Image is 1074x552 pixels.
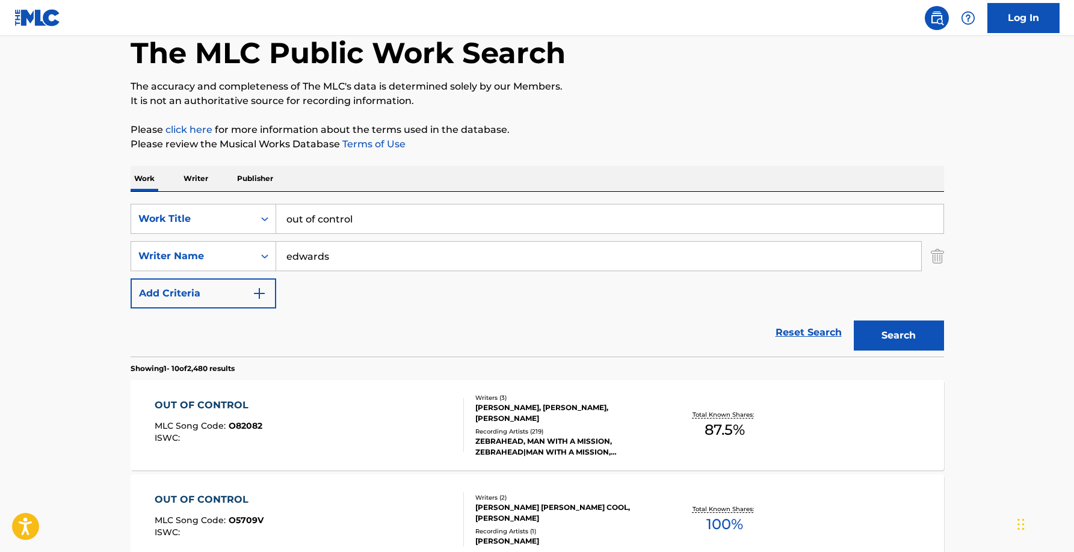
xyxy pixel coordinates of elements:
[131,94,944,108] p: It is not an authoritative source for recording information.
[229,515,264,526] span: O5709V
[138,249,247,263] div: Writer Name
[138,212,247,226] div: Work Title
[155,420,229,431] span: MLC Song Code :
[252,286,267,301] img: 9d2ae6d4665cec9f34b9.svg
[475,527,657,536] div: Recording Artists ( 1 )
[131,204,944,357] form: Search Form
[475,402,657,424] div: [PERSON_NAME], [PERSON_NAME], [PERSON_NAME]
[925,6,949,30] a: Public Search
[706,514,743,535] span: 100 %
[229,420,262,431] span: O82082
[340,138,406,150] a: Terms of Use
[930,11,944,25] img: search
[770,319,848,346] a: Reset Search
[693,504,757,514] p: Total Known Shares:
[475,436,657,458] div: ZEBRAHEAD, MAN WITH A MISSION, ZEBRAHEAD|MAN WITH A MISSION, ZEBRAHEAD, ZEBRAHEAD, MAN WITH A MIS...
[155,398,262,412] div: OUT OF CONTROL
[131,278,276,308] button: Add Criteria
[155,432,183,443] span: ISWC :
[475,493,657,502] div: Writers ( 2 )
[14,9,61,26] img: MLC Logo
[475,536,657,547] div: [PERSON_NAME]
[131,35,566,71] h1: The MLC Public Work Search
[155,527,183,538] span: ISWC :
[180,166,212,191] p: Writer
[131,137,944,152] p: Please review the Musical Works Database
[854,320,944,351] button: Search
[961,11,975,25] img: help
[131,380,944,470] a: OUT OF CONTROLMLC Song Code:O82082ISWC:Writers (3)[PERSON_NAME], [PERSON_NAME], [PERSON_NAME]Reco...
[475,502,657,524] div: [PERSON_NAME] [PERSON_NAME] COOL, [PERSON_NAME]
[233,166,277,191] p: Publisher
[1017,506,1025,542] div: Drag
[705,419,745,441] span: 87.5 %
[155,492,264,507] div: OUT OF CONTROL
[956,6,980,30] div: Help
[931,241,944,271] img: Delete Criterion
[165,124,212,135] a: click here
[155,515,229,526] span: MLC Song Code :
[475,393,657,402] div: Writers ( 3 )
[131,166,158,191] p: Work
[131,123,944,137] p: Please for more information about the terms used in the database.
[693,410,757,419] p: Total Known Shares:
[475,427,657,436] div: Recording Artists ( 219 )
[131,363,235,374] p: Showing 1 - 10 of 2,480 results
[987,3,1060,33] a: Log In
[1014,494,1074,552] iframe: Chat Widget
[131,79,944,94] p: The accuracy and completeness of The MLC's data is determined solely by our Members.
